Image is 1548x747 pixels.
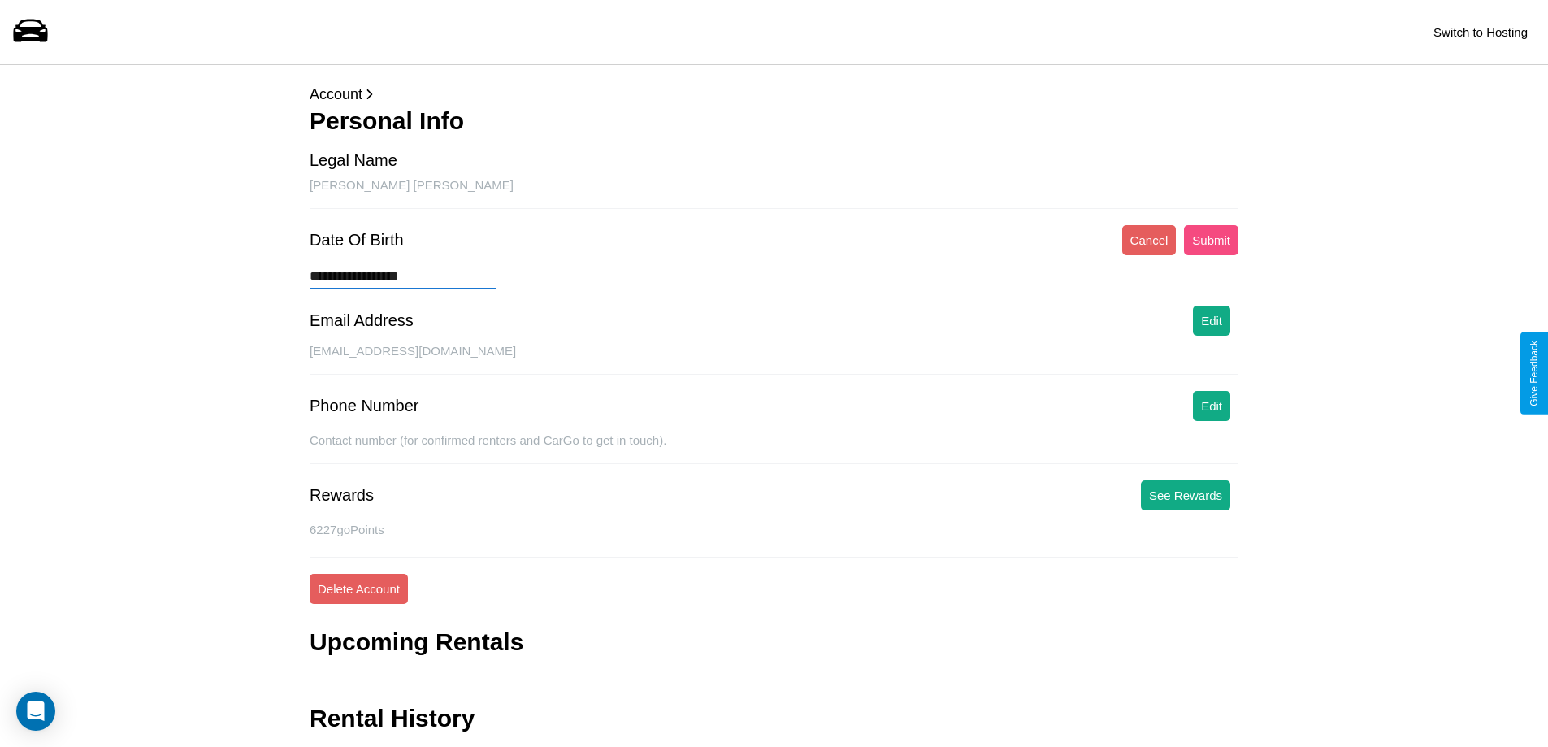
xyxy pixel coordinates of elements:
[310,574,408,604] button: Delete Account
[310,519,1238,541] p: 6227 goPoints
[310,151,397,170] div: Legal Name
[1141,480,1230,510] button: See Rewards
[310,486,374,505] div: Rewards
[16,692,55,731] div: Open Intercom Messenger
[310,433,1238,464] div: Contact number (for confirmed renters and CarGo to get in touch).
[310,231,404,250] div: Date Of Birth
[1184,225,1238,255] button: Submit
[310,311,414,330] div: Email Address
[1193,306,1230,336] button: Edit
[1528,341,1540,406] div: Give Feedback
[1425,17,1536,47] button: Switch to Hosting
[1122,225,1177,255] button: Cancel
[310,107,1238,135] h3: Personal Info
[310,178,1238,209] div: [PERSON_NAME] [PERSON_NAME]
[310,81,1238,107] p: Account
[310,397,419,415] div: Phone Number
[310,628,523,656] h3: Upcoming Rentals
[310,344,1238,375] div: [EMAIL_ADDRESS][DOMAIN_NAME]
[1193,391,1230,421] button: Edit
[310,705,475,732] h3: Rental History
